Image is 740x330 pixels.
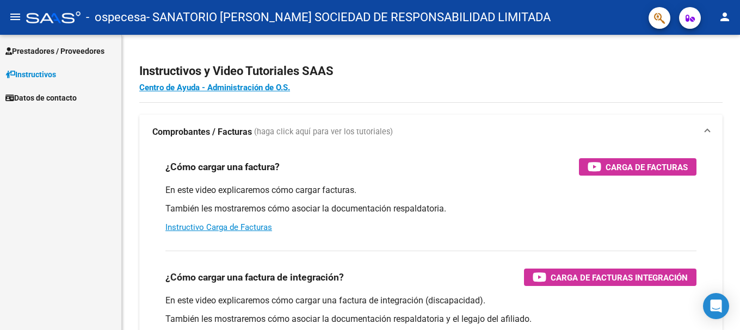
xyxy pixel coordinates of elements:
span: Datos de contacto [5,92,77,104]
mat-icon: person [718,10,731,23]
span: (haga click aquí para ver los tutoriales) [254,126,393,138]
mat-expansion-panel-header: Comprobantes / Facturas (haga click aquí para ver los tutoriales) [139,115,723,150]
a: Centro de Ayuda - Administración de O.S. [139,83,290,92]
span: Instructivos [5,69,56,80]
mat-icon: menu [9,10,22,23]
button: Carga de Facturas Integración [524,269,696,286]
p: En este video explicaremos cómo cargar una factura de integración (discapacidad). [165,295,696,307]
p: También les mostraremos cómo asociar la documentación respaldatoria y el legajo del afiliado. [165,313,696,325]
span: - SANATORIO [PERSON_NAME] SOCIEDAD DE RESPONSABILIDAD LIMITADA [146,5,551,29]
h3: ¿Cómo cargar una factura de integración? [165,270,344,285]
div: Open Intercom Messenger [703,293,729,319]
strong: Comprobantes / Facturas [152,126,252,138]
span: Carga de Facturas Integración [551,271,688,284]
h3: ¿Cómo cargar una factura? [165,159,280,175]
span: - ospecesa [86,5,146,29]
span: Prestadores / Proveedores [5,45,104,57]
p: También les mostraremos cómo asociar la documentación respaldatoria. [165,203,696,215]
span: Carga de Facturas [606,160,688,174]
button: Carga de Facturas [579,158,696,176]
h2: Instructivos y Video Tutoriales SAAS [139,61,723,82]
a: Instructivo Carga de Facturas [165,222,272,232]
p: En este video explicaremos cómo cargar facturas. [165,184,696,196]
